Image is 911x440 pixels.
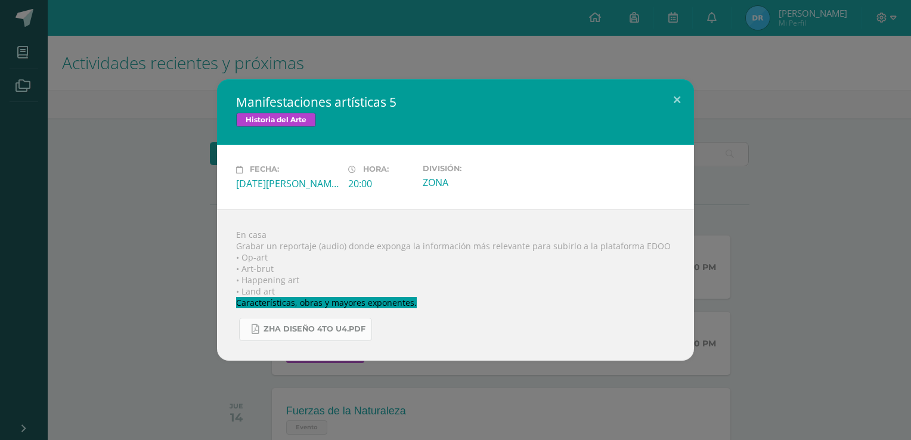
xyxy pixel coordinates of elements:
[264,324,365,334] span: ZHA diseño 4to U4.pdf
[236,177,339,190] div: [DATE][PERSON_NAME]
[423,176,525,189] div: ZONA
[423,164,525,173] label: División:
[250,165,279,174] span: Fecha:
[239,318,372,341] a: ZHA diseño 4to U4.pdf
[363,165,389,174] span: Hora:
[348,177,413,190] div: 20:00
[217,209,694,361] div: En casa Grabar un reportaje (audio) donde exponga la información más relevante para subirlo a la ...
[236,94,675,110] h2: Manifestaciones artísticas 5
[236,113,316,127] span: Historia del Arte
[660,79,694,120] button: Close (Esc)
